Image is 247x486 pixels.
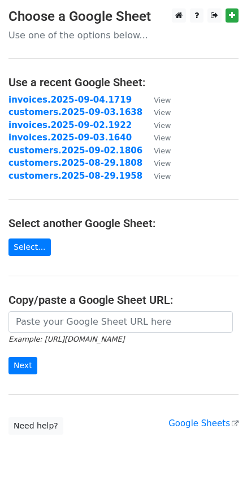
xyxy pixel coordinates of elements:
a: invoices.2025-09-02.1922 [8,120,132,130]
a: View [142,171,171,181]
h3: Choose a Google Sheet [8,8,239,25]
input: Next [8,357,37,374]
a: customers.2025-08-29.1958 [8,171,142,181]
p: Use one of the options below... [8,29,239,41]
input: Paste your Google Sheet URL here [8,311,233,333]
small: View [154,121,171,130]
a: View [142,158,171,168]
small: View [154,147,171,155]
h4: Use a recent Google Sheet: [8,76,239,89]
small: View [154,96,171,104]
a: Need help? [8,417,63,435]
a: View [142,145,171,156]
a: customers.2025-09-03.1638 [8,107,142,117]
h4: Select another Google Sheet: [8,217,239,230]
small: View [154,134,171,142]
a: View [142,95,171,105]
small: View [154,159,171,167]
small: View [154,172,171,180]
a: invoices.2025-09-04.1719 [8,95,132,105]
a: View [142,120,171,130]
a: Select... [8,238,51,256]
a: Google Sheets [168,418,239,428]
a: invoices.2025-09-03.1640 [8,132,132,143]
small: Example: [URL][DOMAIN_NAME] [8,335,124,343]
small: View [154,108,171,117]
a: View [142,132,171,143]
a: customers.2025-09-02.1806 [8,145,142,156]
a: customers.2025-08-29.1808 [8,158,142,168]
h4: Copy/paste a Google Sheet URL: [8,293,239,307]
a: View [142,107,171,117]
